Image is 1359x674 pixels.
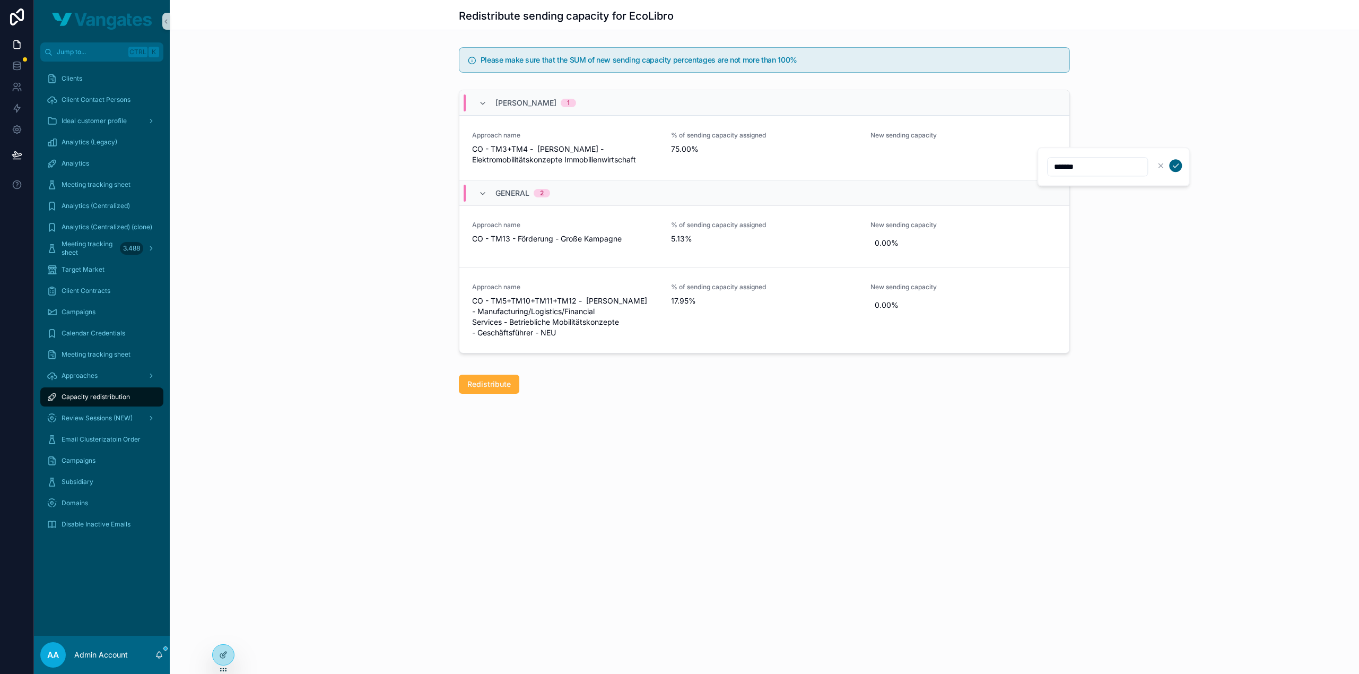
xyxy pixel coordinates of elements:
[40,472,163,491] a: Subsidiary
[62,329,125,338] span: Calendar Credentials
[34,62,170,548] div: scrollable content
[540,189,544,197] div: 2
[671,131,857,140] span: % of sending capacity assigned
[495,98,556,108] span: [PERSON_NAME]
[57,48,124,56] span: Jump to...
[40,42,163,62] button: Jump to...CtrlK
[62,350,130,359] span: Meeting tracking sheet
[40,387,163,407] a: Capacity redistribution
[62,159,89,168] span: Analytics
[62,499,88,507] span: Domains
[875,238,1052,248] span: 0.00%
[459,267,1069,353] a: Approach nameCO - TM5+TM10+TM11+TM12 - [PERSON_NAME] - Manufacturing/Logistics/Financial Services...
[62,371,98,380] span: Approaches
[62,117,127,125] span: Ideal customer profile
[62,414,133,422] span: Review Sessions (NEW)
[62,308,95,316] span: Campaigns
[47,649,59,661] span: AA
[472,234,658,244] span: CO - TM13 - Förderung - Große Kampagne
[52,13,152,30] img: App logo
[671,296,857,306] span: 17.95%
[62,96,130,104] span: Client Contact Persons
[62,287,110,295] span: Client Contracts
[875,300,1052,310] span: 0.00%
[472,131,658,140] span: Approach name
[40,90,163,109] a: Client Contact Persons
[40,281,163,300] a: Client Contracts
[467,379,511,390] span: Redistribute
[472,221,658,229] span: Approach name
[40,409,163,428] a: Review Sessions (NEW)
[40,154,163,173] a: Analytics
[62,223,152,231] span: Analytics (Centralized) (clone)
[459,205,1069,267] a: Approach nameCO - TM13 - Förderung - Große Kampagne% of sending capacity assigned5.13%New sending...
[40,515,163,534] a: Disable Inactive Emails
[671,144,857,154] span: 75.00%
[40,111,163,131] a: Ideal customer profile
[62,138,117,146] span: Analytics (Legacy)
[671,221,857,229] span: % of sending capacity assigned
[40,239,163,258] a: Meeting tracking sheet3.488
[40,430,163,449] a: Email Clusterizatoin Order
[74,650,128,660] p: Admin Account
[459,116,1069,180] a: Approach nameCO - TM3+TM4 - [PERSON_NAME] - Elektromobilitätskonzepte Immobilienwirtschaft% of se...
[870,131,1057,140] span: New sending capacity
[150,48,158,56] span: K
[40,451,163,470] a: Campaigns
[62,520,130,529] span: Disable Inactive Emails
[481,56,1061,64] h5: Please make sure that the SUM of new sending capacity percentages are not more than 100%
[40,345,163,364] a: Meeting tracking sheet
[40,196,163,215] a: Analytics (Centralized)
[40,494,163,513] a: Domains
[671,283,857,291] span: % of sending capacity assigned
[62,393,130,401] span: Capacity redistribution
[62,435,141,444] span: Email Clusterizatoin Order
[472,144,658,165] span: CO - TM3+TM4 - [PERSON_NAME] - Elektromobilitätskonzepte Immobilienwirtschaft
[472,283,658,291] span: Approach name
[459,375,519,394] button: Redistribute
[40,133,163,152] a: Analytics (Legacy)
[62,456,95,465] span: Campaigns
[40,324,163,343] a: Calendar Credentials
[870,283,1057,291] span: New sending capacity
[40,366,163,385] a: Approaches
[459,8,674,23] h1: Redistribute sending capacity for EcoLibro
[40,218,163,237] a: Analytics (Centralized) (clone)
[62,202,130,210] span: Analytics (Centralized)
[62,74,82,83] span: Clients
[40,260,163,279] a: Target Market
[472,296,658,338] span: CO - TM5+TM10+TM11+TM12 - [PERSON_NAME] - Manufacturing/Logistics/Financial Services - Betrieblic...
[567,99,570,107] div: 1
[671,234,857,244] span: 5.13%
[40,69,163,88] a: Clients
[62,240,116,257] span: Meeting tracking sheet
[62,180,130,189] span: Meeting tracking sheet
[128,47,147,57] span: Ctrl
[870,221,1057,229] span: New sending capacity
[40,175,163,194] a: Meeting tracking sheet
[62,265,104,274] span: Target Market
[40,303,163,322] a: Campaigns
[120,242,143,255] div: 3.488
[495,188,529,198] span: General
[62,478,93,486] span: Subsidiary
